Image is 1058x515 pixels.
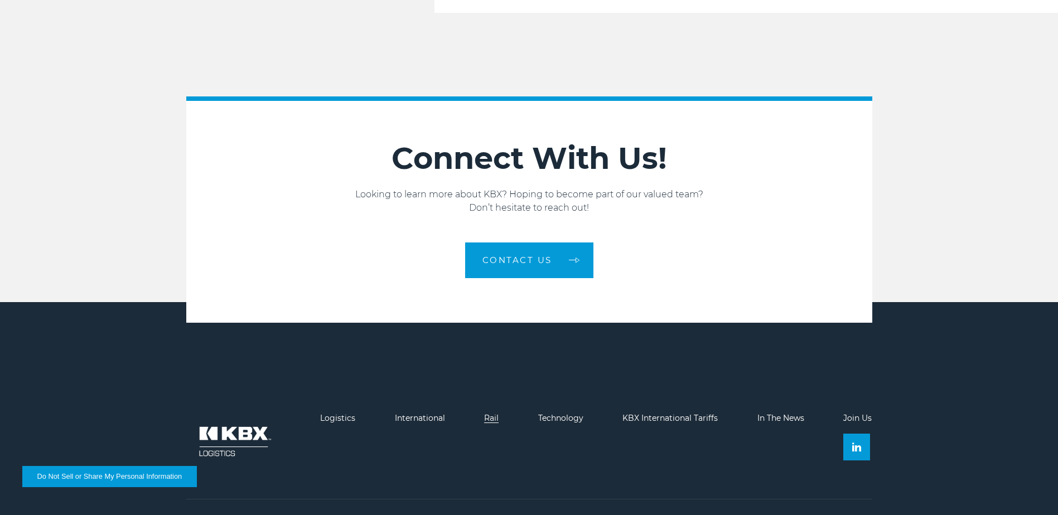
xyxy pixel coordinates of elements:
[320,413,355,423] a: Logistics
[465,242,593,278] a: Contact us arrow arrow
[482,256,552,264] span: Contact us
[484,413,499,423] a: Rail
[622,413,718,423] a: KBX International Tariffs
[395,413,445,423] a: International
[852,443,861,451] img: Linkedin
[538,413,583,423] a: Technology
[186,140,872,177] h2: Connect With Us!
[186,414,281,469] img: kbx logo
[757,413,804,423] a: In The News
[186,188,872,215] p: Looking to learn more about KBX? Hoping to become part of our valued team? Don’t hesitate to reac...
[22,466,197,487] button: Do Not Sell or Share My Personal Information
[843,413,872,423] a: Join Us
